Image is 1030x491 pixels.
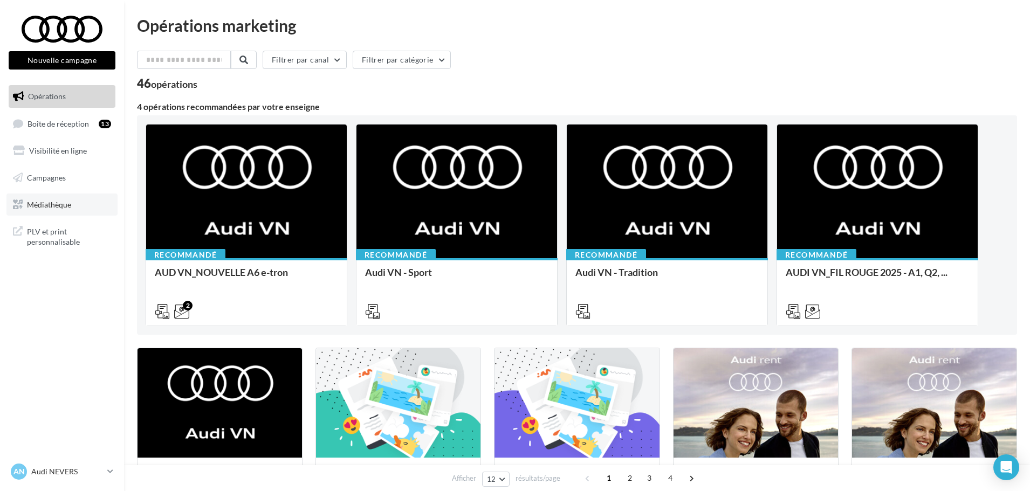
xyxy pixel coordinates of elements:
span: AUD VN_NOUVELLE A6 e-tron [155,266,288,278]
div: Recommandé [356,249,436,261]
div: Open Intercom Messenger [993,454,1019,480]
span: AN [13,466,25,477]
span: Afficher [452,473,476,483]
div: 13 [99,120,111,128]
a: Boîte de réception13 [6,112,118,135]
span: Visibilité en ligne [29,146,87,155]
a: Visibilité en ligne [6,140,118,162]
div: Recommandé [566,249,646,261]
span: 3 [641,469,658,487]
span: résultats/page [516,473,560,483]
div: 2 [183,301,193,310]
span: Médiathèque [27,199,71,209]
span: Boîte de réception [28,119,89,128]
span: Campagnes [27,173,66,182]
div: opérations [151,79,197,89]
div: 4 opérations recommandées par votre enseigne [137,102,1017,111]
a: Médiathèque [6,193,118,216]
a: Opérations [6,85,118,108]
span: AUDI VN_FIL ROUGE 2025 - A1, Q2, ... [786,266,947,278]
div: Recommandé [146,249,225,261]
button: Filtrer par catégorie [353,51,451,69]
span: Audi VN - Tradition [575,266,658,278]
span: 12 [487,475,496,483]
span: Opérations [28,92,66,101]
button: 12 [482,472,510,487]
span: 2 [621,469,638,487]
a: AN Audi NEVERS [9,461,115,482]
button: Nouvelle campagne [9,51,115,70]
p: Audi NEVERS [31,466,103,477]
span: 1 [600,469,617,487]
span: PLV et print personnalisable [27,224,111,247]
div: 46 [137,78,197,89]
a: PLV et print personnalisable [6,220,118,252]
span: Audi VN - Sport [365,266,432,278]
button: Filtrer par canal [263,51,347,69]
div: Recommandé [777,249,856,261]
div: Opérations marketing [137,17,1017,33]
a: Campagnes [6,167,118,189]
span: 4 [662,469,679,487]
